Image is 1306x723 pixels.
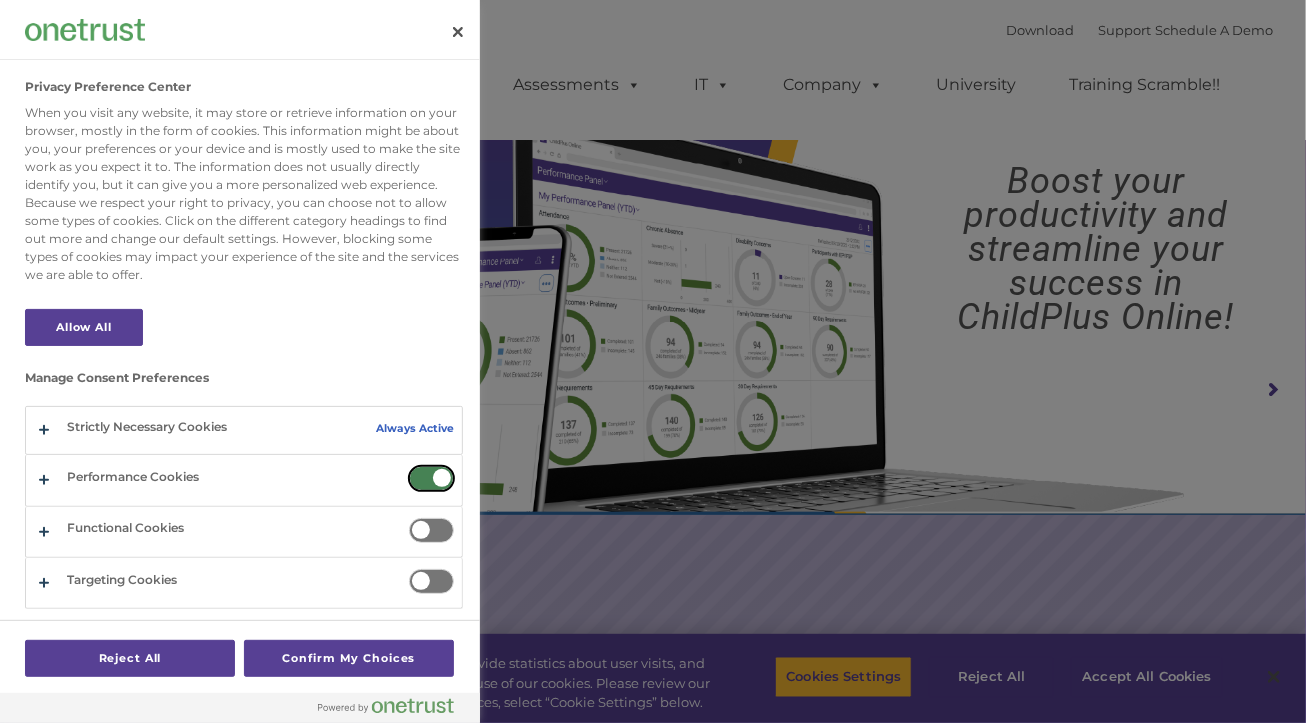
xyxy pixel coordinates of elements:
[278,132,339,147] span: Last name
[244,640,454,677] button: Confirm My Choices
[436,10,480,54] button: Close
[25,309,143,346] button: Allow All
[25,80,191,94] h2: Privacy Preference Center
[25,19,145,40] img: Company Logo
[318,698,470,723] a: Powered by OneTrust Opens in a new Tab
[318,698,454,714] img: Powered by OneTrust Opens in a new Tab
[25,640,235,677] button: Reject All
[25,371,463,395] h3: Manage Consent Preferences
[278,214,363,229] span: Phone number
[25,104,463,284] div: When you visit any website, it may store or retrieve information on your browser, mostly in the f...
[25,10,145,50] div: Company Logo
